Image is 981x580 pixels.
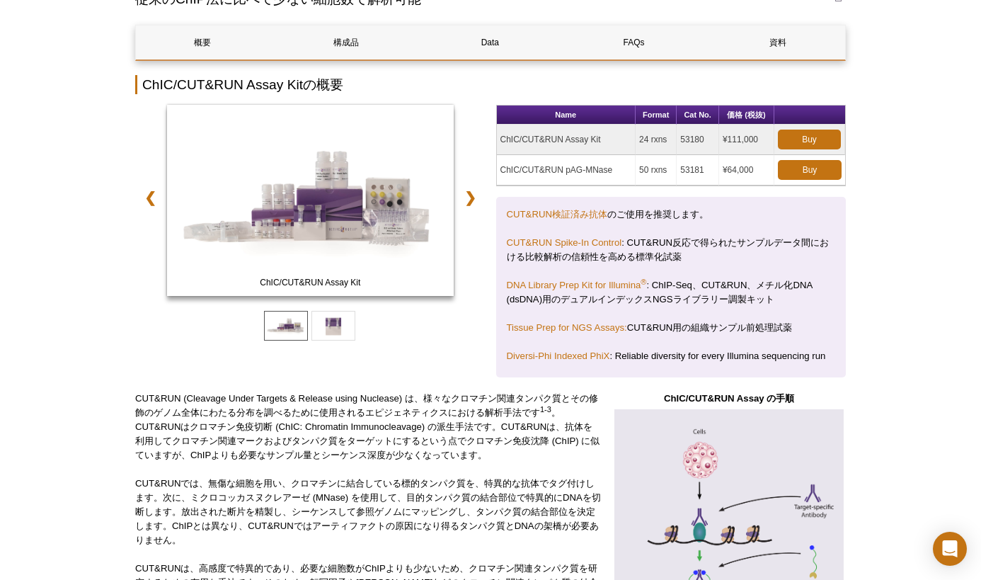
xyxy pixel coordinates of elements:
a: ❯ [455,181,486,214]
div: Open Intercom Messenger [933,532,967,566]
a: 資料 [711,25,844,59]
img: ChIC/CUT&RUN Assay Kit [167,105,454,296]
td: 53181 [677,155,719,186]
a: CUT&RUN Spike-In Control [507,237,622,248]
a: DNA Library Prep Kit for Illumina® [507,280,647,290]
a: ChIC/CUT&RUN Assay Kit [167,105,454,300]
p: : ChIP-Seq、CUT&RUN、メチル化DNA (dsDNA)用のデュアルインデックスNGSライブラリー調製キット [507,278,836,307]
a: Buy [778,130,841,149]
span: ChIC/CUT&RUN Assay Kit [170,275,450,290]
th: Cat No. [677,106,719,125]
td: ChIC/CUT&RUN Assay Kit [497,125,636,155]
p: : Reliable diversity for every Illumina sequencing run [507,349,836,363]
td: 50 rxns [636,155,677,186]
td: ¥64,000 [719,155,774,186]
a: FAQs [568,25,701,59]
a: CUT&RUN検証済み抗体 [507,209,607,220]
a: Tissue Prep for NGS Assays: [507,322,627,333]
th: Format [636,106,677,125]
h2: ChIC/CUT&RUN Assay Kitの概要 [135,75,846,94]
td: 53180 [677,125,719,155]
a: Diversi-Phi Indexed PhiX [507,351,610,361]
a: Data [423,25,556,59]
p: CUT&RUN (Cleavage Under Targets & Release using Nuclease) は、様々なクロマチン関連タンパク質とその修飾のゲノム全体にわたる分布を調べるた... [135,392,602,462]
p: CUT&RUN用の組織サンプル前処理試薬 [507,321,836,335]
a: 概要 [136,25,269,59]
sup: ® [641,278,646,286]
th: 価格 (税抜) [719,106,774,125]
a: ❮ [135,181,166,214]
a: Buy [778,160,842,180]
p: : CUT&RUN反応で得られたサンプルデータ間における比較解析の信頼性を高める標準化試薬 [507,236,836,264]
td: 24 rxns [636,125,677,155]
th: Name [497,106,636,125]
p: CUT&RUNでは、無傷な細胞を用い、クロマチンに結合している標的タンパク質を、特異的な抗体でタグ付けします。次に、ミクロコッカスヌクレアーゼ (MNase) を使用して、目的タンパク質の結合部... [135,477,602,547]
td: ¥111,000 [719,125,774,155]
sup: 1-3 [540,405,551,414]
strong: ChIC/CUT&RUN Assay の手順 [664,393,794,404]
a: 構成品 [280,25,413,59]
td: ChIC/CUT&RUN pAG-MNase [497,155,636,186]
p: のご使用を推奨します。 [507,207,836,222]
